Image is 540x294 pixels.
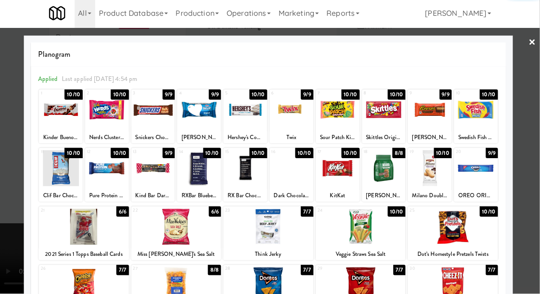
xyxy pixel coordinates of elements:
div: 25 [410,207,453,215]
div: 237/7Think Jerky [225,207,315,261]
div: 9/9 [165,149,177,159]
div: [PERSON_NAME] Bake Shop Tiny Chocolate Chip Cookies [363,191,407,202]
div: 810/10Skittles Original [363,91,407,144]
div: 18 [365,149,385,157]
div: 28 [227,265,270,273]
div: 10/10 [251,149,269,159]
div: 10/10 [113,91,131,101]
div: 19 [410,149,430,157]
div: Sour Patch Kids Watermelon [317,133,361,144]
div: 30 [410,265,453,273]
div: KitKat [317,191,361,202]
div: [PERSON_NAME] [PERSON_NAME] Krispies Treats [181,133,221,144]
div: 3 [136,91,156,99]
div: 12 [90,149,110,157]
div: 23 [227,207,270,215]
div: 710/10Sour Patch Kids Watermelon [317,91,361,144]
div: 210/10Nerds Clusters Share Size [88,91,131,144]
span: Planogram [41,49,499,63]
div: 1510/10RX Bar Chocolate Sea Salt [225,149,269,202]
div: 7/7 [119,265,131,275]
div: 17 [319,149,339,157]
div: Twix [273,133,313,144]
div: 6 [273,91,293,99]
div: Veggie Straws Sea Salt [317,249,407,261]
div: 15 [227,149,247,157]
div: OREO ORIGINAL COOKIES 2.4 OZ [455,191,498,202]
div: 8 [365,91,385,99]
div: 21 [44,207,86,215]
div: RXBar Blueberry [179,191,223,202]
span: Applied [41,76,61,85]
div: Kinder Bueno Chocolate Bar [43,133,84,144]
div: [PERSON_NAME] Peanut Butter Cups [409,133,452,144]
div: 7/7 [486,265,498,275]
div: 10/10 [343,149,361,159]
div: 510/10Hershey's Cookies 'n' Creme Candy Bars [225,91,269,144]
div: 226/6Miss [PERSON_NAME]'s Sea Salt [134,207,223,261]
div: 4 [181,91,201,99]
div: Clif Bar Chocolate Chip [42,191,85,202]
div: Kind Bar Dark Chocolate Cherry Cashew [134,191,177,202]
div: 1410/10RXBar Blueberry [179,149,223,202]
div: Dark Chocolate Medley [273,191,313,202]
div: 10/10 [343,91,361,101]
div: Milano Double Dark Chocolate Cookies [410,191,451,202]
div: 2510/10Dot’s Homestyle Pretzels Twists [409,207,498,261]
div: 10/10 [297,149,315,159]
div: RX Bar Chocolate Sea Salt [225,191,269,202]
div: [PERSON_NAME] Peanut Butter Cups [410,133,451,144]
div: 1710/10KitKat [317,149,361,202]
div: 22 [136,207,178,215]
div: 2021 Series 1 Topps Baseball Cards [42,249,131,261]
div: RXBar Blueberry [181,191,221,202]
div: 14 [181,149,201,157]
div: 2021 Series 1 Topps Baseball Cards [43,249,130,261]
div: Veggie Straws Sea Salt [319,249,405,261]
div: Swedish Fish Mini [456,133,497,144]
div: 10/10 [205,149,223,159]
div: 26 [44,265,86,273]
div: Dark Chocolate Medley [271,191,315,202]
div: 1910/10Milano Double Dark Chocolate Cookies [409,149,452,202]
div: 69/9Twix [271,91,315,144]
div: 7/7 [394,265,406,275]
div: Kinder Bueno Chocolate Bar [42,133,85,144]
div: 9/9 [302,91,314,101]
div: 7 [319,91,339,99]
div: 39/9Snickers Chocolate Candy Bar [134,91,177,144]
div: 6/6 [211,207,223,217]
div: 9/9 [165,91,177,101]
div: Dot’s Homestyle Pretzels Twists [409,249,498,261]
div: Milano Double Dark Chocolate Cookies [409,191,452,202]
div: 13 [136,149,156,157]
div: Pure Protein Chocolate Deluxe [89,191,130,202]
div: 7/7 [302,265,314,275]
div: 10/10 [67,91,85,101]
div: 11 [44,149,64,157]
div: Nerds Clusters Share Size [89,133,130,144]
div: 110/10Kinder Bueno Chocolate Bar [42,91,85,144]
img: Micromart [52,7,68,23]
div: RX Bar Chocolate Sea Salt [227,191,267,202]
div: KitKat [319,191,359,202]
div: 8/8 [210,265,223,275]
div: 10/10 [389,207,407,217]
div: Dot’s Homestyle Pretzels Twists [410,249,497,261]
div: 5 [227,91,247,99]
div: Snickers Chocolate Candy Bar [134,133,177,144]
div: Hershey's Cookies 'n' Creme Candy Bars [227,133,267,144]
div: Sour Patch Kids Watermelon [319,133,359,144]
div: 8/8 [393,149,406,159]
div: 1 [44,91,64,99]
div: Think Jerky [227,249,313,261]
div: 6/6 [119,207,131,217]
div: 9/9 [211,91,223,101]
div: [PERSON_NAME] [PERSON_NAME] Krispies Treats [179,133,223,144]
div: 10/10 [480,207,498,217]
div: 16 [273,149,293,157]
div: 20 [456,149,476,157]
div: Kind Bar Dark Chocolate Cherry Cashew [135,191,176,202]
div: OREO ORIGINAL COOKIES 2.4 OZ [456,191,497,202]
div: 10 [456,91,476,99]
